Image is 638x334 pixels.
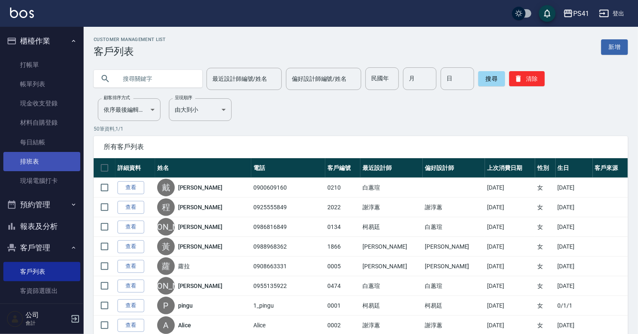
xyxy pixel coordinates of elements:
td: [PERSON_NAME] [360,257,423,276]
button: 搜尋 [478,71,505,86]
td: 0986816849 [251,217,325,237]
div: [PERSON_NAME] [157,277,175,295]
td: [DATE] [485,237,535,257]
th: 上次消費日期 [485,158,535,178]
a: 蘿拉 [178,262,190,270]
img: Person [7,311,23,327]
div: 戴 [157,179,175,196]
button: 客戶管理 [3,237,80,259]
button: save [539,5,556,22]
th: 性別 [535,158,556,178]
label: 顧客排序方式 [104,95,130,101]
div: 程 [157,198,175,216]
td: 2022 [325,198,360,217]
td: 女 [535,198,556,217]
th: 電話 [251,158,325,178]
td: 0955135922 [251,276,325,296]
td: 謝淳蕙 [423,198,485,217]
td: 女 [535,296,556,316]
label: 呈現順序 [175,95,192,101]
a: [PERSON_NAME] [178,242,222,251]
td: 女 [535,217,556,237]
td: 白蕙瑄 [360,178,423,198]
th: 詳細資料 [115,158,155,178]
td: [DATE] [485,178,535,198]
td: 0900609160 [251,178,325,198]
td: [DATE] [485,198,535,217]
td: [DATE] [556,257,593,276]
a: 材料自購登錄 [3,113,80,132]
td: 白蕙瑄 [423,217,485,237]
td: 女 [535,257,556,276]
a: 排班表 [3,152,80,171]
a: 帳單列表 [3,75,80,94]
a: 每日結帳 [3,133,80,152]
div: 蘿 [157,257,175,275]
td: 0908663331 [251,257,325,276]
a: 查看 [117,201,144,214]
td: 0134 [325,217,360,237]
td: 0001 [325,296,360,316]
button: 登出 [596,6,628,21]
td: [DATE] [556,178,593,198]
td: [DATE] [485,276,535,296]
td: [PERSON_NAME] [423,257,485,276]
a: 查看 [117,299,144,312]
td: 0474 [325,276,360,296]
td: 柯易廷 [360,217,423,237]
td: 1_pingu [251,296,325,316]
td: 柯易廷 [360,296,423,316]
div: P [157,297,175,314]
a: 客戶列表 [3,262,80,281]
td: 柯易廷 [423,296,485,316]
td: 白蕙瑄 [423,276,485,296]
td: [DATE] [556,198,593,217]
td: [DATE] [556,237,593,257]
a: 查看 [117,181,144,194]
div: PS41 [573,8,589,19]
h5: 公司 [26,311,68,319]
td: [DATE] [485,296,535,316]
p: 會計 [26,319,68,327]
button: 清除 [509,71,545,86]
td: 女 [535,178,556,198]
td: 女 [535,237,556,257]
td: 0005 [325,257,360,276]
td: 0210 [325,178,360,198]
div: 由大到小 [169,98,232,121]
td: [PERSON_NAME] [423,237,485,257]
a: 查看 [117,221,144,234]
a: [PERSON_NAME] [178,203,222,211]
a: Alice [178,321,191,329]
input: 搜尋關鍵字 [117,67,196,90]
div: A [157,316,175,334]
td: 白蕙瑄 [360,276,423,296]
button: 櫃檯作業 [3,30,80,52]
h3: 客戶列表 [94,46,166,57]
td: 謝淳蕙 [360,198,423,217]
th: 最近設計師 [360,158,423,178]
a: 查看 [117,319,144,332]
a: 查看 [117,240,144,253]
td: [DATE] [485,217,535,237]
a: 查看 [117,260,144,273]
td: 1866 [325,237,360,257]
th: 姓名 [155,158,252,178]
td: 0925555849 [251,198,325,217]
td: [DATE] [556,276,593,296]
div: 黃 [157,238,175,255]
div: 依序最後編輯時間 [98,98,161,121]
p: 50 筆資料, 1 / 1 [94,125,628,133]
h2: Customer Management List [94,37,166,42]
a: 現場電腦打卡 [3,171,80,190]
a: 查看 [117,280,144,293]
a: [PERSON_NAME] [178,282,222,290]
a: 卡券管理 [3,301,80,320]
td: 0988968362 [251,237,325,257]
td: [PERSON_NAME] [360,237,423,257]
div: [PERSON_NAME] [157,218,175,236]
button: PS41 [560,5,592,22]
a: pingu [178,301,193,310]
th: 偏好設計師 [423,158,485,178]
button: 預約管理 [3,194,80,216]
